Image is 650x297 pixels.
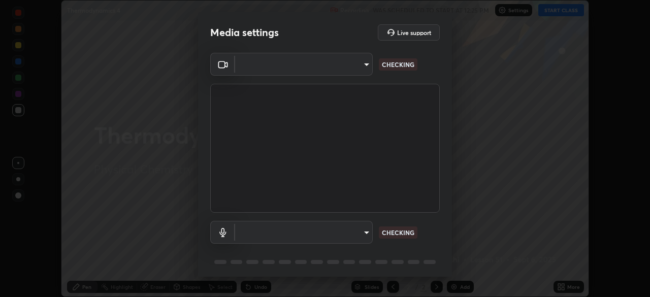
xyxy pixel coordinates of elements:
p: CHECKING [382,60,414,69]
h2: Media settings [210,26,279,39]
h5: Live support [397,29,431,36]
p: CHECKING [382,228,414,237]
div: ​ [235,53,373,76]
div: ​ [235,221,373,244]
